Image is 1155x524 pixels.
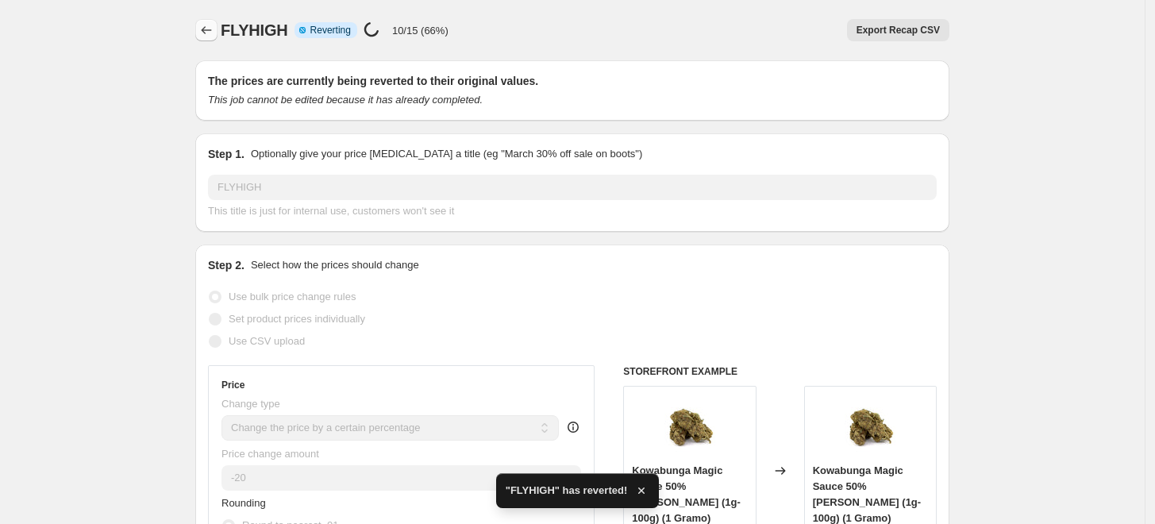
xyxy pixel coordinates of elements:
h2: Step 2. [208,257,244,273]
span: Use CSV upload [229,335,305,347]
span: Kowabunga Magic Sauce 50% [PERSON_NAME] (1g-100g) (1 Gramo) [632,464,741,524]
button: Export Recap CSV [847,19,949,41]
i: This job cannot be edited because it has already completed. [208,94,483,106]
h3: Price [221,379,244,391]
span: Set product prices individually [229,313,365,325]
h6: STOREFRONT EXAMPLE [623,365,937,378]
span: "FLYHIGH" has reverted! [506,483,627,499]
div: help [565,419,581,435]
h2: The prices are currently being reverted to their original values. [208,73,937,89]
img: KOWABUNGA_80x.jpg [838,395,902,458]
span: Kowabunga Magic Sauce 50% [PERSON_NAME] (1g-100g) (1 Gramo) [813,464,922,524]
span: Export Recap CSV [857,24,940,37]
img: KOWABUNGA_80x.jpg [658,395,722,458]
input: -15 [221,465,502,491]
input: 30% off holiday sale [208,175,937,200]
span: Use bulk price change rules [229,291,356,302]
p: Select how the prices should change [251,257,419,273]
span: Reverting [310,24,351,37]
p: Optionally give your price [MEDICAL_DATA] a title (eg "March 30% off sale on boots") [251,146,642,162]
span: % (Price drop) [505,472,571,484]
p: 10/15 (66%) [392,25,449,37]
h2: Step 1. [208,146,244,162]
span: Change type [221,398,280,410]
span: FLYHIGH [221,21,288,39]
span: This title is just for internal use, customers won't see it [208,205,454,217]
span: Rounding [221,497,266,509]
button: Price change jobs [195,19,218,41]
span: Price change amount [221,448,319,460]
